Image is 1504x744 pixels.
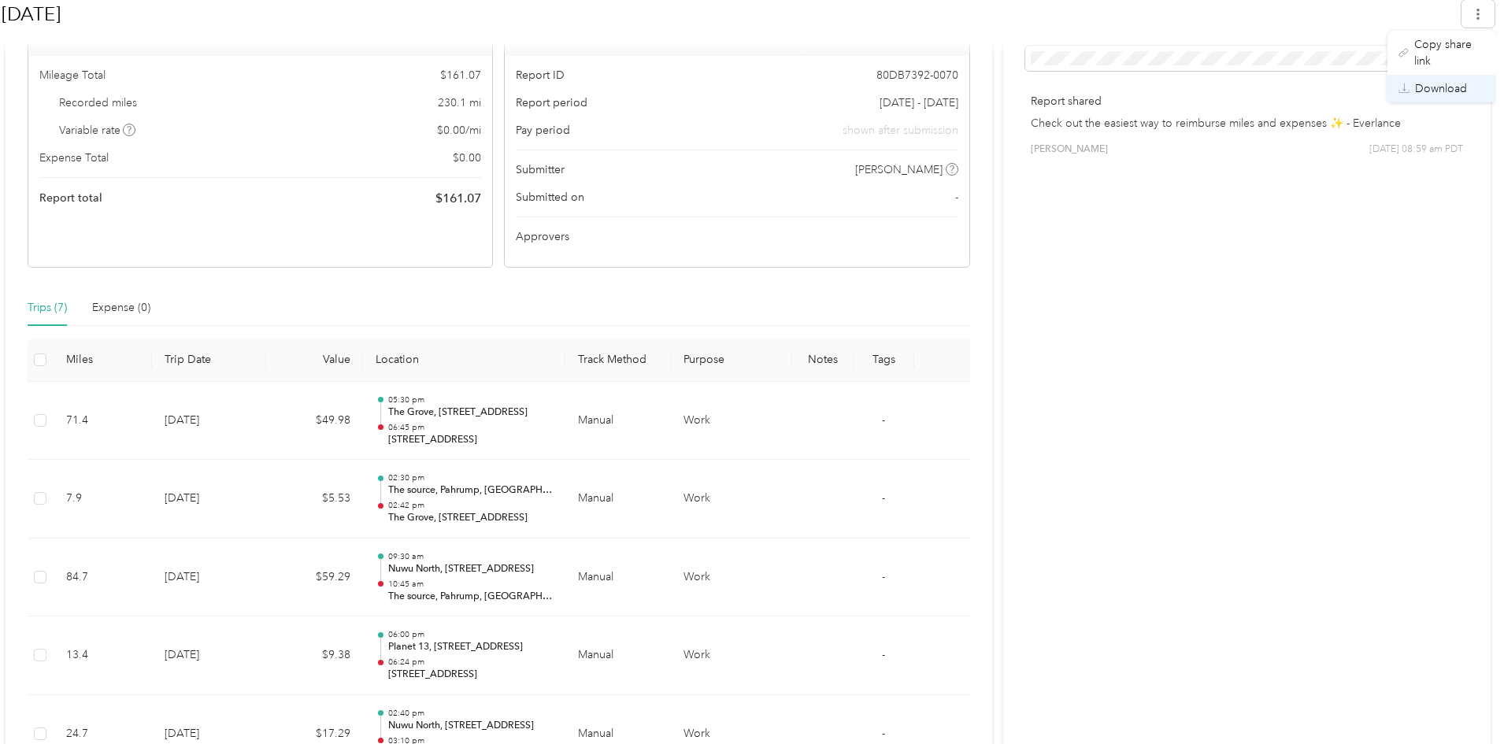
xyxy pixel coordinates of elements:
span: Download [1415,80,1467,97]
span: - [882,570,885,583]
div: Trips (7) [28,299,67,316]
p: 06:24 pm [388,657,553,668]
td: $9.38 [266,616,363,695]
td: [DATE] [152,460,265,539]
span: Report ID [516,67,565,83]
td: 71.4 [54,382,153,461]
span: [DATE] 08:59 am PDT [1369,143,1463,157]
p: 10:45 am [388,579,553,590]
p: [STREET_ADDRESS] [388,668,553,682]
span: $ 161.07 [440,67,481,83]
th: Trip Date [152,339,265,382]
td: Manual [565,539,671,617]
th: Miles [54,339,153,382]
span: shown after submission [843,122,958,139]
p: The Grove, [STREET_ADDRESS] [388,511,553,525]
p: 02:40 pm [388,708,553,719]
th: Purpose [671,339,792,382]
td: $5.53 [266,460,363,539]
span: $ 0.00 [453,150,481,166]
p: 02:30 pm [388,472,553,483]
th: Notes [792,339,853,382]
span: - [882,648,885,661]
p: [STREET_ADDRESS] [388,433,553,447]
td: Work [671,382,792,461]
p: The source, Pahrump, [GEOGRAPHIC_DATA] [388,483,553,498]
span: Submitted on [516,189,584,205]
span: Expense Total [39,150,109,166]
span: [PERSON_NAME] [1031,143,1108,157]
span: $ 161.07 [435,189,481,208]
p: Planet 13, [STREET_ADDRESS] [388,640,553,654]
p: Nuwu North, [STREET_ADDRESS] [388,562,553,576]
th: Location [363,339,565,382]
span: Submitter [516,161,565,178]
td: [DATE] [152,539,265,617]
span: - [882,413,885,427]
td: Work [671,460,792,539]
p: 06:00 pm [388,629,553,640]
p: 02:42 pm [388,500,553,511]
td: $59.29 [266,539,363,617]
p: Report shared [1031,93,1463,109]
span: [PERSON_NAME] [855,161,943,178]
td: 13.4 [54,616,153,695]
span: Mileage Total [39,67,106,83]
td: [DATE] [152,382,265,461]
p: The source, Pahrump, [GEOGRAPHIC_DATA] [388,590,553,604]
td: [DATE] [152,616,265,695]
p: Check out the easiest way to reimburse miles and expenses ✨ - Everlance [1031,115,1463,131]
div: Expense (0) [92,299,150,316]
span: - [882,491,885,505]
span: $ 0.00 / mi [437,122,481,139]
td: Manual [565,382,671,461]
td: 7.9 [54,460,153,539]
span: Copy share link [1414,36,1485,69]
span: - [882,727,885,740]
td: 84.7 [54,539,153,617]
span: Recorded miles [59,94,137,111]
td: Manual [565,460,671,539]
th: Track Method [565,339,671,382]
span: [DATE] - [DATE] [880,94,958,111]
td: Manual [565,616,671,695]
span: Pay period [516,122,570,139]
span: - [955,189,958,205]
td: $49.98 [266,382,363,461]
span: 230.1 mi [438,94,481,111]
th: Tags [854,339,914,382]
td: Work [671,539,792,617]
span: Report period [516,94,587,111]
td: Work [671,616,792,695]
span: Variable rate [59,122,136,139]
p: 06:45 pm [388,422,553,433]
span: Report total [39,190,102,206]
th: Value [266,339,363,382]
p: Nuwu North, [STREET_ADDRESS] [388,719,553,733]
span: Approvers [516,228,569,245]
p: 05:30 pm [388,394,553,405]
span: 80DB7392-0070 [876,67,958,83]
p: The Grove, [STREET_ADDRESS] [388,405,553,420]
p: 09:30 am [388,551,553,562]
